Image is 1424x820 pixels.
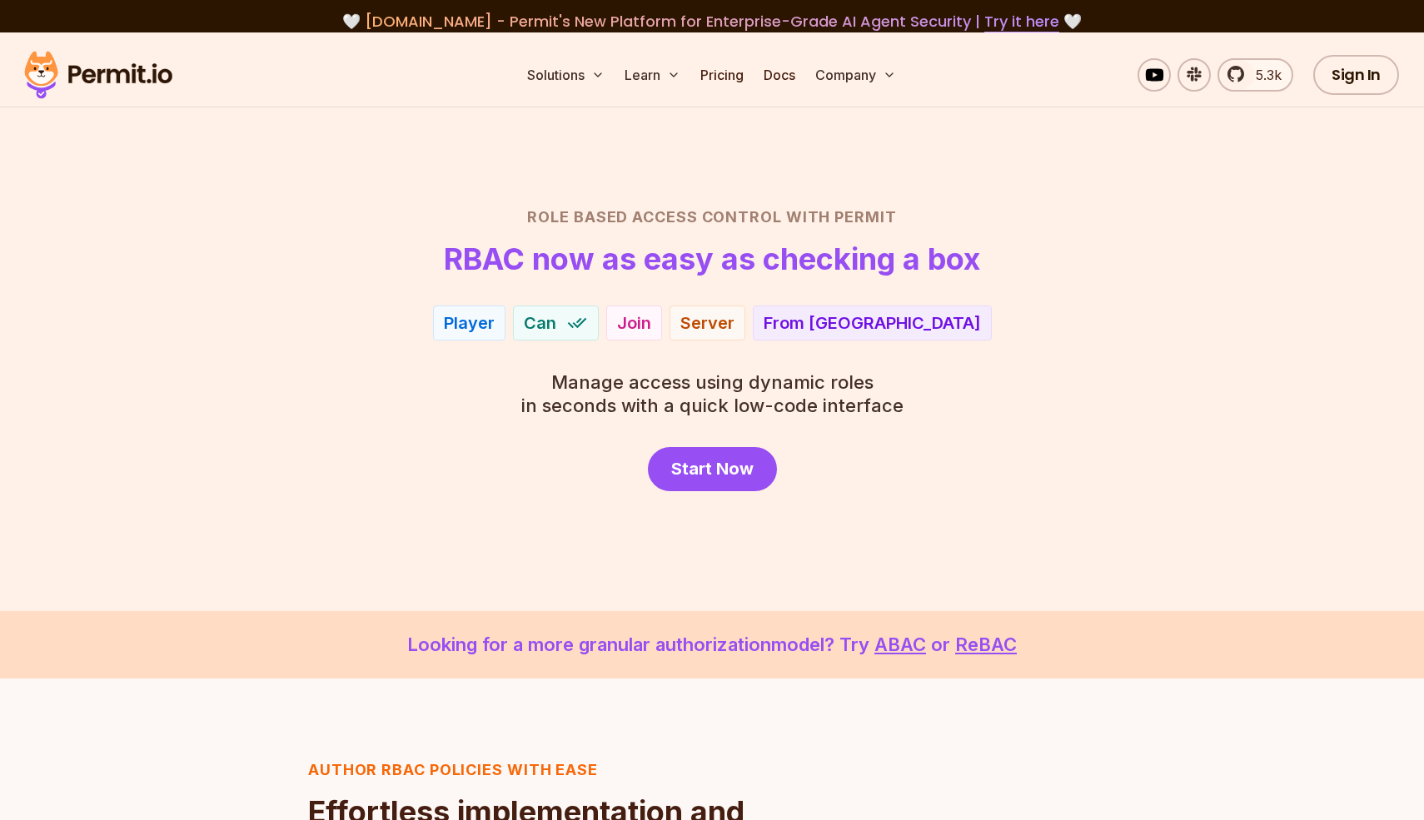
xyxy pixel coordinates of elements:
span: [DOMAIN_NAME] - Permit's New Platform for Enterprise-Grade AI Agent Security | [365,11,1059,32]
span: Start Now [671,457,754,480]
a: Start Now [648,447,777,491]
h1: RBAC now as easy as checking a box [444,242,980,276]
span: Manage access using dynamic roles [521,370,904,394]
div: Server [680,311,734,335]
h3: Author RBAC POLICIES with EASE [308,758,763,782]
p: in seconds with a quick low-code interface [521,370,904,417]
button: Company [809,58,903,92]
p: Looking for a more granular authorization model? Try or [40,631,1384,658]
div: Player [444,311,495,335]
span: 5.3k [1246,65,1282,85]
a: Try it here [984,11,1059,32]
div: From [GEOGRAPHIC_DATA] [764,311,981,335]
a: Sign In [1313,55,1399,95]
a: Docs [757,58,802,92]
a: Pricing [694,58,750,92]
div: 🤍 🤍 [40,10,1384,33]
a: 5.3k [1217,58,1293,92]
button: Learn [618,58,687,92]
h2: Role Based Access Control [129,206,1295,229]
span: Can [524,311,556,335]
img: Permit logo [17,47,180,103]
button: Solutions [520,58,611,92]
span: with Permit [786,206,897,229]
a: ABAC [874,634,926,655]
a: ReBAC [955,634,1017,655]
div: Join [617,311,651,335]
